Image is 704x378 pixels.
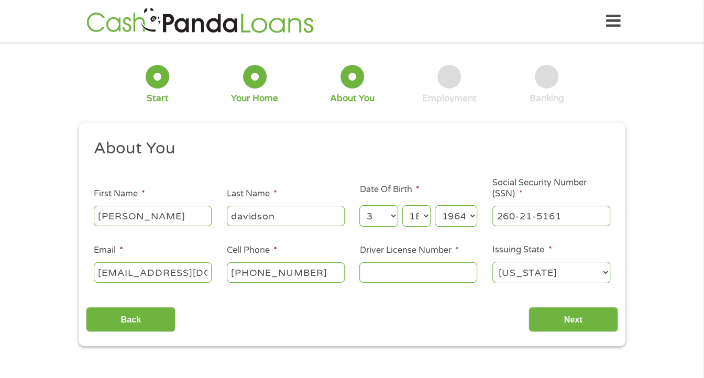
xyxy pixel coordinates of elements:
[530,93,564,104] div: Banking
[227,188,277,199] label: Last Name
[94,262,212,282] input: john@gmail.com
[330,93,375,104] div: About You
[94,245,123,256] label: Email
[492,244,552,255] label: Issuing State
[359,245,458,256] label: Driver License Number
[422,93,477,104] div: Employment
[492,206,610,226] input: 078-05-1120
[94,138,603,159] h2: About You
[227,206,345,226] input: Smith
[83,6,317,36] img: GetLoanNow Logo
[231,93,278,104] div: Your Home
[529,307,618,332] input: Next
[227,245,277,256] label: Cell Phone
[86,307,175,332] input: Back
[94,188,145,199] label: First Name
[359,184,419,195] label: Date Of Birth
[492,177,610,199] label: Social Security Number (SSN)
[146,93,168,104] div: Start
[94,206,212,226] input: John
[227,262,345,282] input: (541) 754-3010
